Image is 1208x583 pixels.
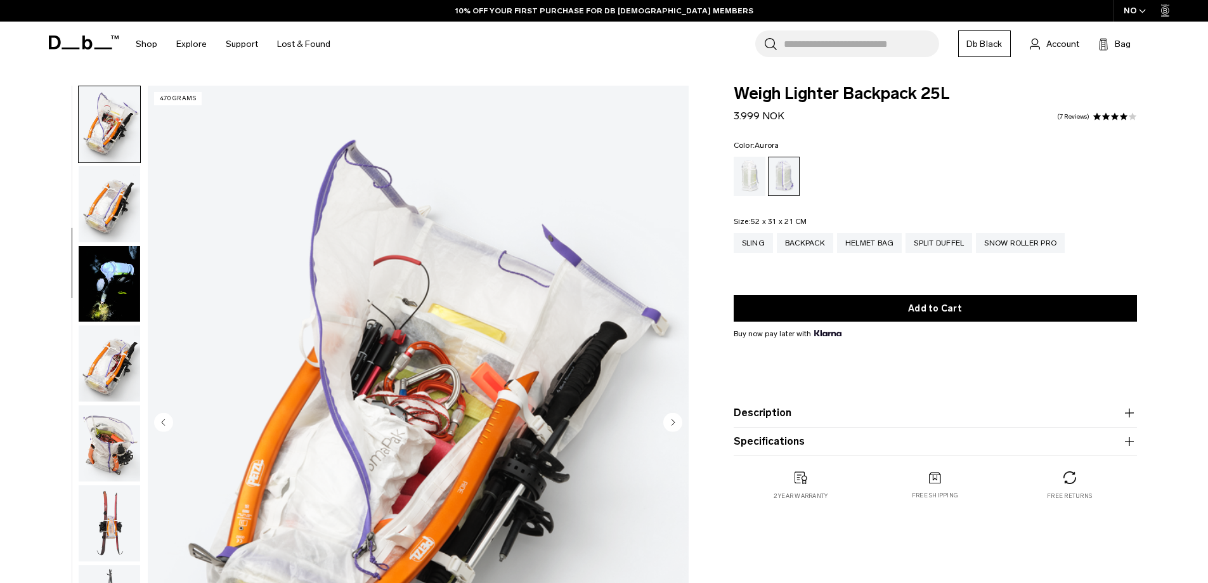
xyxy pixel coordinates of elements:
span: Buy now pay later with [734,328,841,339]
a: Helmet Bag [837,233,902,253]
button: Weigh_Lighter_Backpack_25L_8.png [78,485,141,562]
a: Split Duffel [906,233,972,253]
img: Weigh Lighter Backpack 25L Aurora [79,246,140,322]
button: Bag [1098,36,1131,51]
img: Weigh_Lighter_Backpack_25L_8.png [79,485,140,561]
span: Aurora [755,141,779,150]
button: Next slide [663,412,682,434]
button: Weigh_Lighter_Backpack_25L_4.png [78,86,141,163]
a: 7 reviews [1057,114,1089,120]
legend: Color: [734,141,779,149]
nav: Main Navigation [126,22,340,67]
a: Aurora [768,157,800,196]
button: Weigh_Lighter_Backpack_25L_6.png [78,325,141,402]
img: Weigh_Lighter_Backpack_25L_5.png [79,166,140,242]
img: Weigh_Lighter_Backpack_25L_4.png [79,86,140,162]
button: Weigh_Lighter_Backpack_25L_5.png [78,166,141,243]
a: Db Black [958,30,1011,57]
a: Support [226,22,258,67]
a: Backpack [777,233,833,253]
a: Sling [734,233,773,253]
legend: Size: [734,218,807,225]
img: {"height" => 20, "alt" => "Klarna"} [814,330,841,336]
a: Explore [176,22,207,67]
span: Bag [1115,37,1131,51]
a: Lost & Found [277,22,330,67]
button: Previous slide [154,412,173,434]
span: Account [1046,37,1079,51]
a: Account [1030,36,1079,51]
span: 3.999 NOK [734,110,784,122]
button: Specifications [734,434,1137,449]
a: Shop [136,22,157,67]
span: Weigh Lighter Backpack 25L [734,86,1137,102]
button: Weigh Lighter Backpack 25L Aurora [78,246,141,323]
p: 2 year warranty [774,492,828,501]
button: Add to Cart [734,295,1137,322]
a: Diffusion [734,157,765,196]
button: Weigh_Lighter_Backpack_25L_7.png [78,405,141,482]
a: 10% OFF YOUR FIRST PURCHASE FOR DB [DEMOGRAPHIC_DATA] MEMBERS [455,5,753,16]
a: Snow Roller Pro [976,233,1065,253]
button: Description [734,405,1137,421]
p: Free returns [1047,492,1092,501]
img: Weigh_Lighter_Backpack_25L_6.png [79,325,140,402]
span: 52 x 31 x 21 CM [751,217,807,226]
p: 470 grams [154,92,202,105]
p: Free shipping [912,491,958,500]
img: Weigh_Lighter_Backpack_25L_7.png [79,405,140,481]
